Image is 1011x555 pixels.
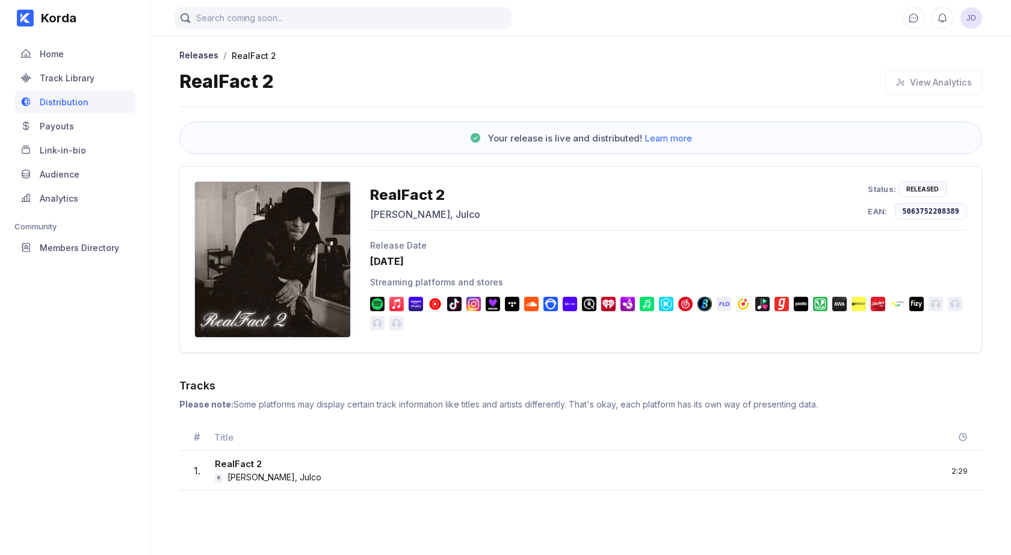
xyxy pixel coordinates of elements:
[736,297,750,311] img: Yandex Music
[409,297,423,311] img: Amazon
[40,97,88,107] div: Distribution
[215,458,321,472] div: RealFact 2
[370,240,967,250] div: Release Date
[40,73,94,83] div: Track Library
[868,184,896,194] div: Status:
[214,432,932,443] div: Title
[175,7,512,29] input: Search coming soon...
[871,297,885,311] img: Slacker
[717,297,731,311] img: Melon
[227,472,321,482] span: [PERSON_NAME], Julco
[14,42,135,66] a: Home
[868,206,887,216] div: EAN:
[40,145,86,155] div: Link-in-bio
[370,277,967,287] div: Streaming platforms and stores
[14,138,135,163] a: Link-in-bio
[40,49,64,59] div: Home
[179,399,233,409] b: Please note:
[620,297,635,311] img: Anghami
[370,255,967,267] div: [DATE]
[14,187,135,211] a: Analytics
[370,208,480,220] div: [PERSON_NAME], Julco
[370,297,385,311] img: Spotify
[852,297,866,311] img: MusicJet
[179,399,982,409] div: Some platforms may display certain track information like titles and artists differently. That's ...
[232,51,276,61] div: RealFact 2
[505,297,519,311] img: Tidal
[909,297,924,311] img: Turkcell Fizy
[906,185,939,193] div: Released
[40,169,79,179] div: Audience
[832,297,847,311] img: AWA
[179,70,273,95] div: RealFact 2
[14,114,135,138] a: Payouts
[194,431,200,443] div: #
[951,466,968,476] div: 2:29
[14,90,135,114] a: Distribution
[428,297,442,311] img: YouTube Music
[659,297,673,311] img: KKBOX
[389,297,404,311] img: Apple Music
[960,7,982,29] div: Julius Danis
[14,222,135,231] div: Community
[563,297,577,311] img: MixCloud
[903,207,960,215] div: 5063752208389
[794,297,808,311] img: Jaxsta
[678,297,693,311] img: NetEase Cloud Music
[14,236,135,260] a: Members Directory
[40,243,119,253] div: Members Directory
[14,163,135,187] a: Audience
[215,473,223,483] strong: E
[466,297,481,311] img: Facebook
[524,297,539,311] img: SoundCloud Go
[447,297,462,311] img: TikTok
[755,297,770,311] img: Zvooq
[640,297,654,311] img: Line Music
[179,379,982,392] div: Tracks
[774,297,789,311] img: Gaana
[960,7,982,29] button: JD
[179,50,218,60] div: Releases
[370,186,480,203] div: RealFact 2
[40,121,74,131] div: Payouts
[488,132,692,144] div: Your release is live and distributed!
[34,11,76,25] div: Korda
[890,297,904,311] img: Nuuday
[813,297,827,311] img: JioSaavn
[223,49,227,61] div: /
[14,66,135,90] a: Track Library
[486,297,500,311] img: Deezer
[645,132,692,144] span: Learn more
[601,297,616,311] img: iHeartRadio
[194,465,200,477] div: 1 .
[543,297,558,311] img: Napster
[697,297,712,311] img: Transsnet Boomplay
[582,297,596,311] img: Qobuz
[179,49,218,60] a: Releases
[40,193,78,203] div: Analytics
